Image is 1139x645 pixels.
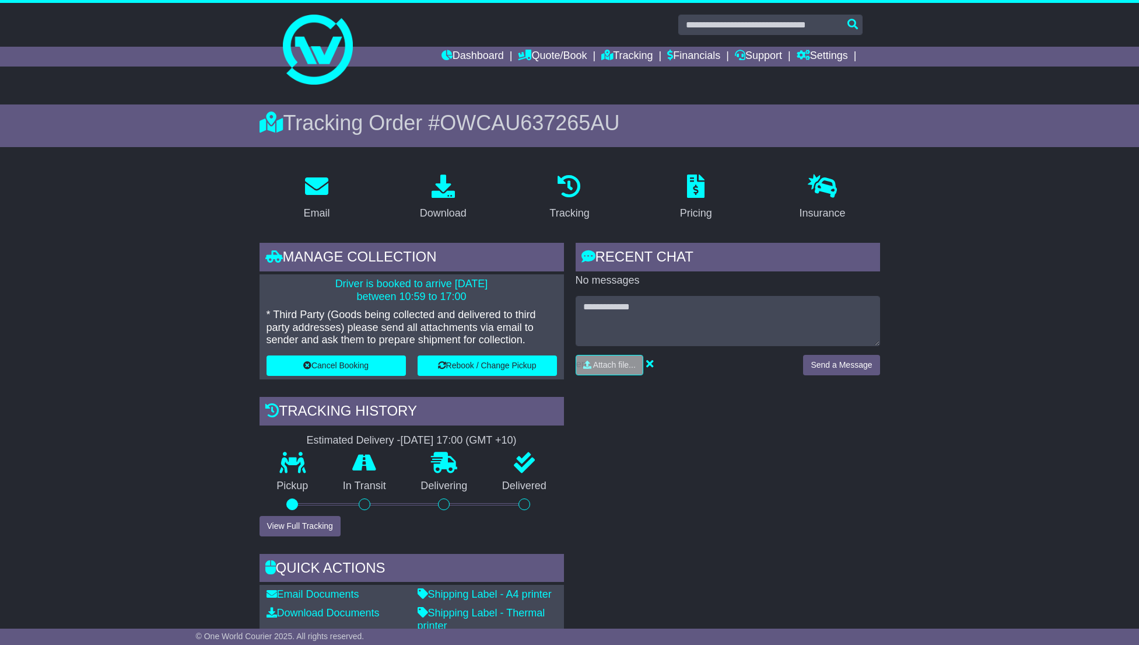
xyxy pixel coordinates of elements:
[576,274,880,287] p: No messages
[260,397,564,428] div: Tracking history
[404,480,485,493] p: Delivering
[418,355,557,376] button: Rebook / Change Pickup
[672,170,720,225] a: Pricing
[303,205,330,221] div: Email
[735,47,782,67] a: Support
[601,47,653,67] a: Tracking
[667,47,720,67] a: Financials
[797,47,848,67] a: Settings
[680,205,712,221] div: Pricing
[296,170,337,225] a: Email
[260,480,326,493] p: Pickup
[576,243,880,274] div: RECENT CHAT
[418,588,552,600] a: Shipping Label - A4 printer
[260,434,564,447] div: Estimated Delivery -
[441,47,504,67] a: Dashboard
[542,170,597,225] a: Tracking
[325,480,404,493] p: In Transit
[260,516,341,536] button: View Full Tracking
[420,205,467,221] div: Download
[440,111,619,135] span: OWCAU637265AU
[518,47,587,67] a: Quote/Book
[260,243,564,274] div: Manage collection
[549,205,589,221] div: Tracking
[267,588,359,600] a: Email Documents
[196,632,365,641] span: © One World Courier 2025. All rights reserved.
[418,607,545,632] a: Shipping Label - Thermal printer
[267,278,557,303] p: Driver is booked to arrive [DATE] between 10:59 to 17:00
[267,607,380,619] a: Download Documents
[792,170,853,225] a: Insurance
[800,205,846,221] div: Insurance
[401,434,517,447] div: [DATE] 17:00 (GMT +10)
[260,110,880,135] div: Tracking Order #
[412,170,474,225] a: Download
[260,554,564,585] div: Quick Actions
[485,480,564,493] p: Delivered
[267,309,557,347] p: * Third Party (Goods being collected and delivered to third party addresses) please send all atta...
[803,355,879,375] button: Send a Message
[267,355,406,376] button: Cancel Booking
